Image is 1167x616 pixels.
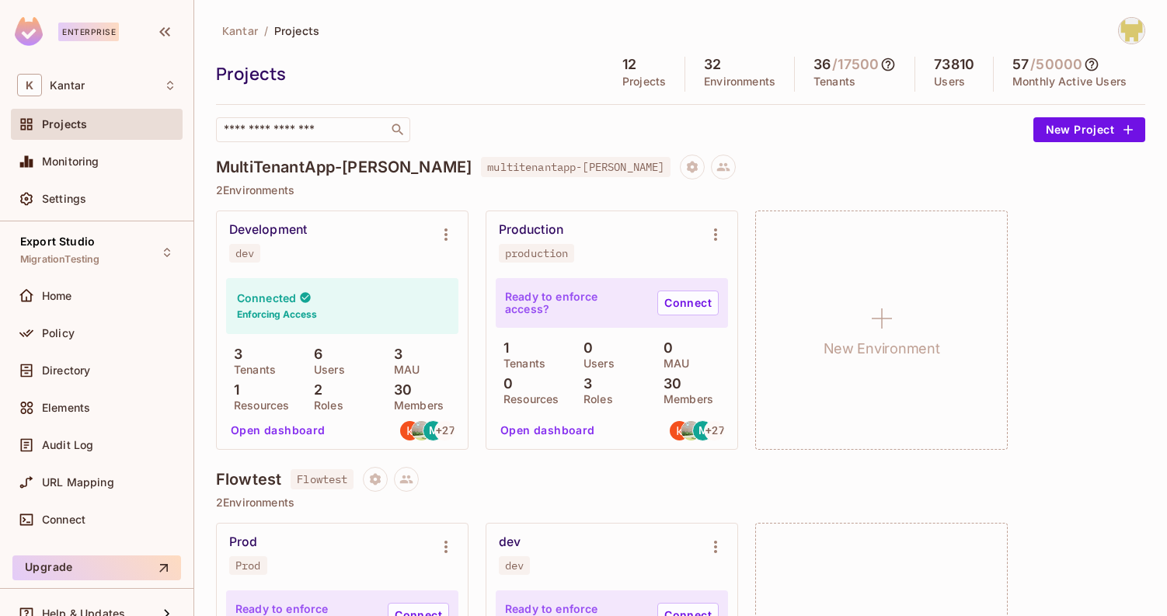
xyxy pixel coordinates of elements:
p: Environments [704,75,775,88]
span: M [698,425,708,436]
div: production [505,247,568,259]
button: New Project [1033,117,1145,142]
img: mk4mbgp@gmail.com [681,421,701,440]
img: Girishankar.VP@kantar.com [1119,18,1144,44]
p: 3 [576,376,592,392]
p: Roles [306,399,343,412]
div: Prod [229,534,257,550]
p: Monthly Active Users [1012,75,1127,88]
p: Users [576,357,615,370]
p: Tenants [226,364,276,376]
p: Roles [576,393,613,405]
div: dev [499,534,521,550]
img: getkumareshan@gmail.com [670,421,689,440]
h4: MultiTenantApp-[PERSON_NAME] [216,158,472,176]
h5: 32 [704,57,721,72]
h5: 73810 [934,57,974,72]
div: Projects [216,62,596,85]
div: Production [499,222,563,238]
p: 30 [656,376,681,392]
span: Monitoring [42,155,99,168]
h6: Enforcing Access [237,308,317,322]
span: Project settings [363,475,388,489]
button: Environment settings [700,531,731,562]
p: 0 [576,340,593,356]
p: Resources [496,393,559,405]
span: Connect [42,513,85,526]
p: 1 [496,340,509,356]
p: Resources [226,399,289,412]
h5: 57 [1012,57,1029,72]
p: Ready to enforce access? [505,291,645,315]
p: 6 [306,346,322,362]
button: Environment settings [700,219,731,250]
button: Upgrade [12,555,181,580]
p: Tenants [813,75,855,88]
p: Members [386,399,444,412]
p: Projects [622,75,666,88]
button: Open dashboard [225,418,332,443]
span: Flowtest [291,469,354,489]
div: Prod [235,559,261,572]
p: MAU [386,364,420,376]
li: / [264,23,268,38]
p: Users [934,75,965,88]
p: Members [656,393,713,405]
span: Projects [42,118,87,131]
div: Development [229,222,307,238]
span: multitenantapp-[PERSON_NAME] [481,157,671,177]
button: Environment settings [430,531,462,562]
span: Directory [42,364,90,377]
span: Workspace: Kantar [50,79,85,92]
h5: / 17500 [832,57,879,72]
button: Environment settings [430,219,462,250]
p: 3 [226,346,242,362]
div: Enterprise [58,23,119,41]
span: + 27 [436,425,455,436]
p: 2 Environments [216,496,1145,509]
a: Connect [657,291,719,315]
span: Policy [42,327,75,339]
button: Open dashboard [494,418,601,443]
span: Home [42,290,72,302]
div: dev [505,559,524,572]
p: Users [306,364,345,376]
h5: / 50000 [1030,57,1082,72]
p: 1 [226,382,239,398]
img: getkumareshan@gmail.com [400,421,420,440]
p: 3 [386,346,402,362]
h4: Connected [237,291,296,305]
h5: 12 [622,57,636,72]
span: Project settings [680,162,705,177]
span: Audit Log [42,439,93,451]
span: Kantar [222,23,258,38]
h1: New Environment [824,337,940,360]
span: Projects [274,23,319,38]
p: 2 [306,382,322,398]
span: Export Studio [20,235,95,248]
p: 30 [386,382,412,398]
span: Settings [42,193,86,205]
img: mk4mbgp@gmail.com [412,421,431,440]
h5: 36 [813,57,831,72]
p: MAU [656,357,689,370]
span: URL Mapping [42,476,114,489]
span: MigrationTesting [20,253,99,266]
h4: Flowtest [216,470,281,489]
span: Elements [42,402,90,414]
span: M [429,425,438,436]
div: dev [235,247,254,259]
p: 0 [496,376,513,392]
p: 2 Environments [216,184,1145,197]
p: Tenants [496,357,545,370]
span: K [17,74,42,96]
img: SReyMgAAAABJRU5ErkJggg== [15,17,43,46]
p: 0 [656,340,673,356]
span: + 27 [705,425,724,436]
